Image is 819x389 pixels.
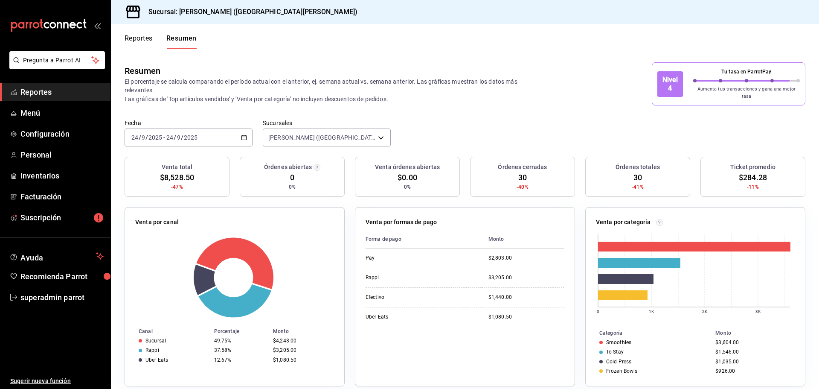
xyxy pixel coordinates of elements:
input: -- [131,134,139,141]
text: 2K [702,309,708,314]
span: / [139,134,141,141]
span: / [181,134,183,141]
h3: Órdenes cerradas [498,163,547,172]
span: / [174,134,176,141]
div: Resumen [125,64,160,77]
div: $1,440.00 [488,294,564,301]
span: Facturación [20,191,104,202]
span: Sugerir nueva función [10,377,104,386]
th: Monto [482,230,564,249]
input: ---- [183,134,198,141]
input: ---- [148,134,163,141]
div: navigation tabs [125,34,197,49]
span: 0% [404,183,411,191]
div: Uber Eats [145,357,168,363]
button: open_drawer_menu [94,22,101,29]
div: $3,205.00 [488,274,564,281]
div: To Stay [606,349,624,355]
h3: Ticket promedio [730,163,775,172]
span: Reportes [20,86,104,98]
input: -- [177,134,181,141]
div: Cold Press [606,359,631,365]
div: Nivel 4 [657,71,683,97]
th: Forma de pago [366,230,482,249]
span: - [163,134,165,141]
span: 30 [518,172,527,183]
h3: Órdenes abiertas [264,163,312,172]
span: Inventarios [20,170,104,181]
span: -11% [747,183,759,191]
label: Sucursales [263,120,391,126]
div: Sucursal [145,338,166,344]
button: Reportes [125,34,153,49]
span: Suscripción [20,212,104,223]
div: Frozen Bowls [606,368,638,374]
p: Venta por categoría [596,218,651,227]
span: / [145,134,148,141]
p: El porcentaje se calcula comparando el período actual con el anterior, ej. semana actual vs. sema... [125,77,522,103]
th: Monto [270,327,344,336]
text: 1K [649,309,654,314]
label: Fecha [125,120,253,126]
span: $284.28 [739,172,767,183]
span: Ayuda [20,251,93,261]
div: 37.58% [214,347,266,353]
div: Smoothies [606,339,631,345]
th: Monto [712,328,805,338]
span: 30 [633,172,642,183]
h3: Venta órdenes abiertas [375,163,440,172]
span: Personal [20,149,104,161]
p: Venta por canal [135,218,179,227]
h3: Órdenes totales [616,163,660,172]
th: Porcentaje [211,327,270,336]
div: $1,035.00 [715,359,791,365]
div: $1,080.50 [488,313,564,321]
span: Configuración [20,128,104,140]
span: Recomienda Parrot [20,271,104,282]
div: $2,803.00 [488,254,564,262]
span: -41% [632,183,644,191]
text: 0 [597,309,599,314]
span: superadmin parrot [20,292,104,303]
text: 3K [755,309,761,314]
p: Aumenta tus transacciones y gana una mejor tasa [693,86,800,100]
div: $1,546.00 [715,349,791,355]
span: -47% [171,183,183,191]
button: Resumen [166,34,197,49]
h3: Sucursal: [PERSON_NAME] ([GEOGRAPHIC_DATA][PERSON_NAME]) [142,7,357,17]
h3: Venta total [162,163,192,172]
a: Pregunta a Parrot AI [6,62,105,71]
span: -40% [517,183,529,191]
div: $3,205.00 [273,347,331,353]
div: 49.75% [214,338,266,344]
p: Venta por formas de pago [366,218,437,227]
div: Rappi [366,274,451,281]
div: $4,243.00 [273,338,331,344]
span: Pregunta a Parrot AI [23,56,92,65]
input: -- [166,134,174,141]
div: 12.67% [214,357,266,363]
div: Pay [366,254,451,262]
div: $926.00 [715,368,791,374]
button: Pregunta a Parrot AI [9,51,105,69]
span: 0% [289,183,296,191]
th: Canal [125,327,211,336]
span: Menú [20,107,104,119]
input: -- [141,134,145,141]
th: Categoría [586,328,712,338]
div: Rappi [145,347,159,353]
span: 0 [290,172,294,183]
span: [PERSON_NAME] ([GEOGRAPHIC_DATA][PERSON_NAME]) [268,133,375,142]
div: Efectivo [366,294,451,301]
div: $3,604.00 [715,339,791,345]
span: $0.00 [398,172,417,183]
span: $8,528.50 [160,172,194,183]
div: $1,080.50 [273,357,331,363]
div: Uber Eats [366,313,451,321]
p: Tu tasa en ParrotPay [693,68,800,76]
